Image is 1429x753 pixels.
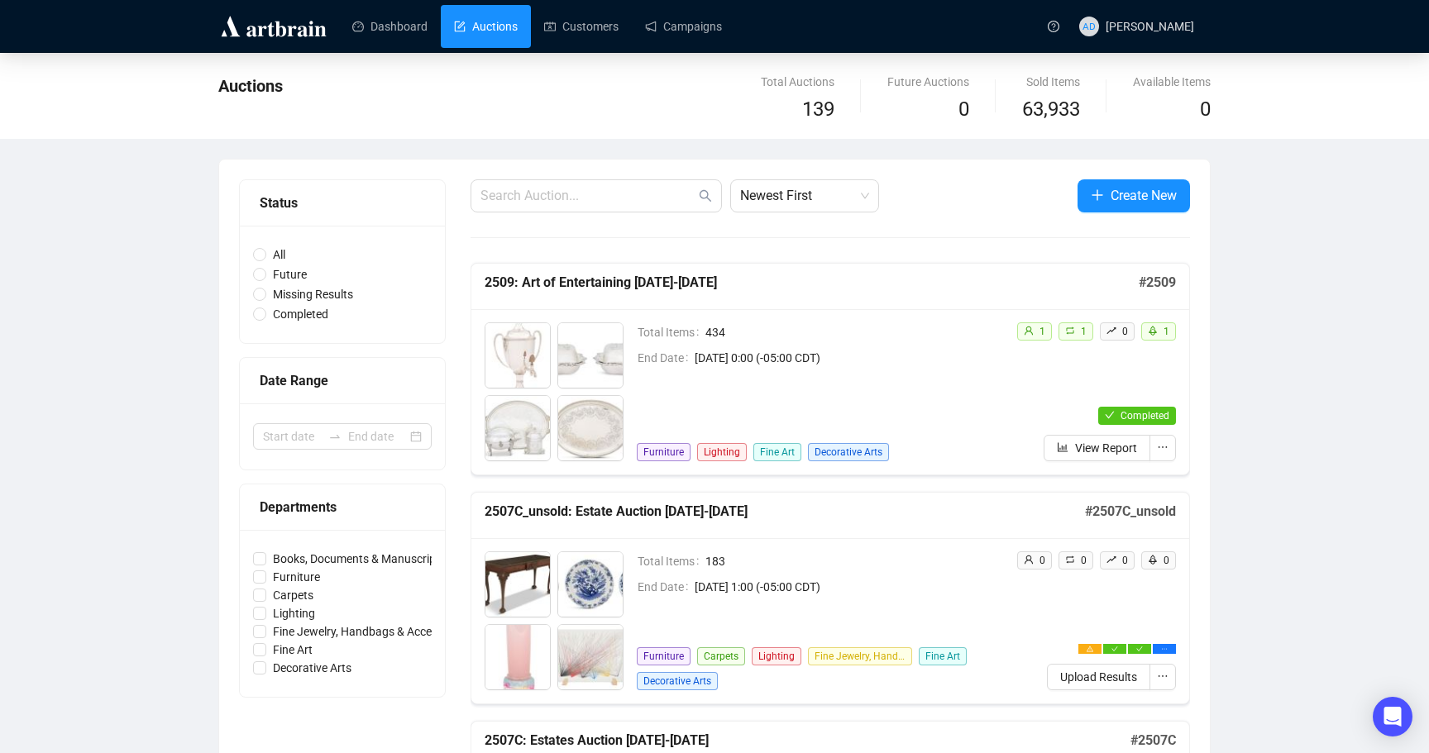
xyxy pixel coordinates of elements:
[218,13,329,40] img: logo
[1157,441,1169,453] span: ellipsis
[802,98,834,121] span: 139
[740,180,869,212] span: Newest First
[1111,646,1118,652] span: check
[1075,439,1137,457] span: View Report
[266,568,327,586] span: Furniture
[645,5,722,48] a: Campaigns
[1048,21,1059,32] span: question-circle
[1106,326,1116,336] span: rise
[266,604,322,622] span: Lighting
[638,552,705,570] span: Total Items
[1106,555,1116,565] span: rise
[348,427,407,446] input: End date
[1122,555,1128,566] span: 0
[1122,326,1128,337] span: 0
[1065,326,1075,336] span: retweet
[705,323,1003,341] span: 434
[1111,185,1177,206] span: Create New
[218,76,283,96] span: Auctions
[263,427,322,446] input: Start date
[1083,18,1095,34] span: AD
[1139,273,1176,293] h5: # 2509
[1136,646,1143,652] span: check
[544,5,619,48] a: Customers
[1022,73,1080,91] div: Sold Items
[266,305,335,323] span: Completed
[266,622,475,641] span: Fine Jewelry, Handbags & Accessories
[697,647,745,665] span: Carpets
[1130,731,1176,751] h5: # 2507C
[352,5,428,48] a: Dashboard
[1078,179,1190,212] button: Create New
[697,443,747,461] span: Lighting
[752,647,801,665] span: Lighting
[485,323,550,388] img: 1_1.jpg
[1164,326,1169,337] span: 1
[1091,188,1104,202] span: plus
[1060,668,1137,686] span: Upload Results
[1200,98,1211,121] span: 0
[1044,435,1150,461] button: View Report
[705,552,1003,570] span: 183
[260,193,425,213] div: Status
[1121,410,1169,422] span: Completed
[485,731,1130,751] h5: 2507C: Estates Auction [DATE]-[DATE]
[260,370,425,391] div: Date Range
[1157,670,1169,682] span: ellipsis
[695,349,1003,367] span: [DATE] 0:00 (-05:00 CDT)
[919,647,967,665] span: Fine Art
[328,430,342,443] span: swap-right
[328,430,342,443] span: to
[485,396,550,460] img: 3_1.jpg
[808,647,912,665] span: Fine Jewelry, Handbags & Accessories
[638,323,705,341] span: Total Items
[1081,555,1087,566] span: 0
[638,578,695,596] span: End Date
[1085,502,1176,522] h5: # 2507C_unsold
[266,586,320,604] span: Carpets
[471,492,1190,704] a: 2507C_unsold: Estate Auction [DATE]-[DATE]#2507C_unsoldTotal Items183End Date[DATE] 1:00 (-05:00 ...
[266,641,319,659] span: Fine Art
[471,263,1190,475] a: 2509: Art of Entertaining [DATE]-[DATE]#2509Total Items434End Date[DATE] 0:00 (-05:00 CDT)Furnitu...
[1039,326,1045,337] span: 1
[1047,664,1150,690] button: Upload Results
[485,502,1085,522] h5: 2507C_unsold: Estate Auction [DATE]-[DATE]
[485,552,550,617] img: 8_1.jpg
[485,273,1139,293] h5: 2509: Art of Entertaining [DATE]-[DATE]
[699,189,712,203] span: search
[1024,326,1034,336] span: user
[1081,326,1087,337] span: 1
[266,245,292,264] span: All
[761,73,834,91] div: Total Auctions
[266,285,360,303] span: Missing Results
[1087,646,1093,652] span: warning
[1057,441,1068,453] span: bar-chart
[1022,94,1080,126] span: 63,933
[638,349,695,367] span: End Date
[558,323,623,388] img: 2_1.jpg
[266,550,452,568] span: Books, Documents & Manuscripts
[1373,697,1412,736] div: Open Intercom Messenger
[1161,646,1168,652] span: ellipsis
[485,625,550,689] img: 28_1.jpg
[1024,555,1034,565] span: user
[958,98,969,121] span: 0
[637,672,718,690] span: Decorative Arts
[1164,555,1169,566] span: 0
[558,552,623,617] img: 11_1.jpg
[695,578,1003,596] span: [DATE] 1:00 (-05:00 CDT)
[480,186,695,206] input: Search Auction...
[637,443,691,461] span: Furniture
[1065,555,1075,565] span: retweet
[558,625,623,689] img: 29_1.jpg
[1148,326,1158,336] span: rocket
[637,647,691,665] span: Furniture
[558,396,623,460] img: 4_1.jpg
[266,265,313,284] span: Future
[1106,20,1194,33] span: [PERSON_NAME]
[260,497,425,517] div: Departments
[753,443,801,461] span: Fine Art
[887,73,969,91] div: Future Auctions
[1039,555,1045,566] span: 0
[808,443,889,461] span: Decorative Arts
